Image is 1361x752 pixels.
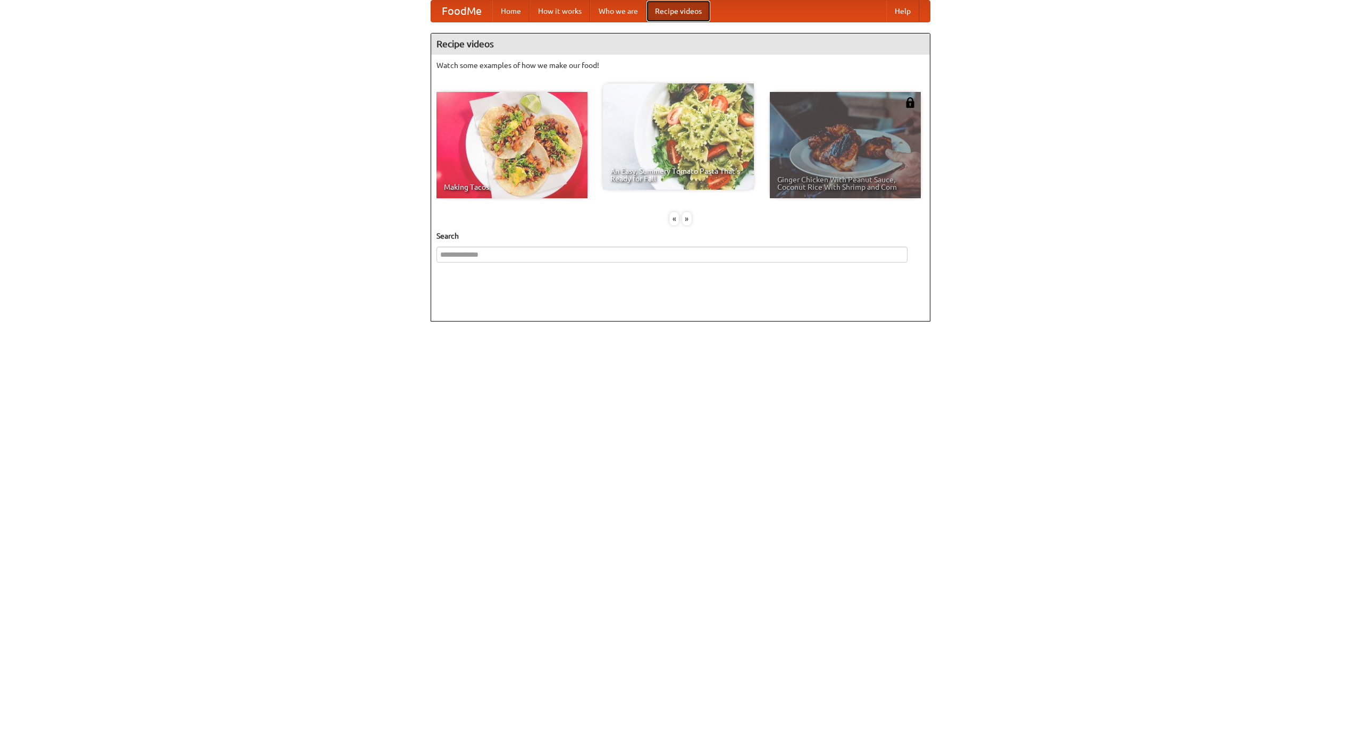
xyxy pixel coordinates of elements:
span: An Easy, Summery Tomato Pasta That's Ready for Fall [610,167,746,182]
span: Making Tacos [444,183,580,191]
a: Help [886,1,919,22]
img: 483408.png [905,97,915,108]
div: » [682,212,692,225]
p: Watch some examples of how we make our food! [436,60,925,71]
a: Making Tacos [436,92,587,198]
a: Who we are [590,1,646,22]
div: « [669,212,679,225]
h5: Search [436,231,925,241]
a: Home [492,1,530,22]
h4: Recipe videos [431,33,930,55]
a: An Easy, Summery Tomato Pasta That's Ready for Fall [603,83,754,190]
a: FoodMe [431,1,492,22]
a: How it works [530,1,590,22]
a: Recipe videos [646,1,710,22]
